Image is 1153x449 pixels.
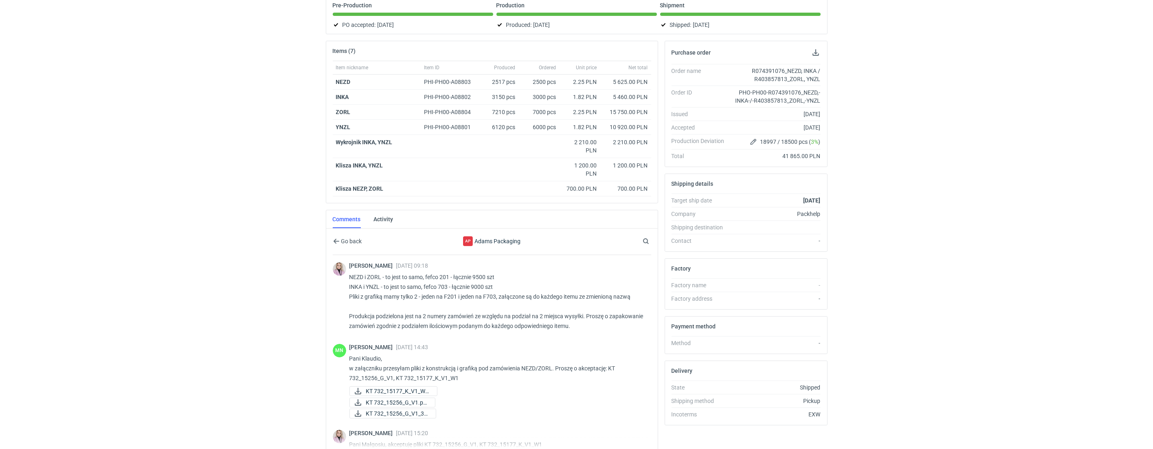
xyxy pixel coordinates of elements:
[349,272,645,331] p: NEZD i ZORL - to jest to samo, fefco 201 - łącznie 9500 szt INKA i YNZL - to jest to samo, fefco ...
[349,398,435,407] a: KT 732_15256_G_V1.pd...
[563,108,597,116] div: 2.25 PLN
[539,64,556,71] span: Ordered
[349,354,645,383] p: Pani Klaudio, w załączniku przesyłam pliki z konstrukcją i grafiką pod zamówienia NEZD/ZORL. Pros...
[672,67,731,83] div: Order name
[672,410,731,418] div: Incoterms
[731,383,821,392] div: Shipped
[660,2,685,9] p: Shipment
[349,398,431,407] div: KT 732_15256_G_V1.pdf
[333,262,346,276] div: Klaudia Wiśniewska
[563,93,597,101] div: 1.82 PLN
[672,210,731,218] div: Company
[463,236,473,246] div: Adams Packaging
[336,139,393,145] strong: Wykrojnik INKA, YNZL
[482,120,519,135] div: 6120 pcs
[349,409,436,418] a: KT 732_15256_G_V1_3D...
[563,123,597,131] div: 1.82 PLN
[731,88,821,105] div: PHO-PH00-R074391076_NEZD,-INKA-/-R403857813_ZORL,-YNZL
[425,236,558,246] div: Adams Packaging
[803,197,820,204] strong: [DATE]
[731,152,821,160] div: 41 865.00 PLN
[519,75,560,90] div: 2500 pcs
[731,110,821,118] div: [DATE]
[349,386,437,396] a: KT 732_15177_K_V1_W1...
[336,185,384,192] strong: Klisza NEZP, ZORL
[378,20,394,30] span: [DATE]
[672,383,731,392] div: State
[672,339,731,347] div: Method
[672,180,714,187] h2: Shipping details
[336,64,369,71] span: Item nickname
[811,48,821,57] button: Download PO
[463,236,473,246] figcaption: AP
[496,2,525,9] p: Production
[629,64,648,71] span: Net total
[672,397,731,405] div: Shipping method
[641,236,667,246] input: Search
[604,108,648,116] div: 15 750.00 PLN
[672,295,731,303] div: Factory address
[333,344,346,357] figcaption: MN
[424,93,479,101] div: PHI-PH00-A08802
[519,90,560,105] div: 3000 pcs
[349,262,396,269] span: [PERSON_NAME]
[494,64,516,71] span: Produced
[811,139,818,145] span: 3%
[731,237,821,245] div: -
[519,105,560,120] div: 7000 pcs
[563,161,597,178] div: 1 200.00 PLN
[672,137,731,147] div: Production Deviation
[336,162,383,169] strong: Klisza INKA, YNZL
[672,237,731,245] div: Contact
[336,124,351,130] a: YNZL
[672,196,731,205] div: Target ship date
[482,105,519,120] div: 7210 pcs
[333,48,356,54] h2: Items (7)
[693,20,710,30] span: [DATE]
[336,94,349,100] a: INKA
[424,78,479,86] div: PHI-PH00-A08803
[731,123,821,132] div: [DATE]
[660,20,821,30] div: Shipped:
[340,238,362,244] span: Go back
[349,344,396,350] span: [PERSON_NAME]
[604,93,648,101] div: 5 460.00 PLN
[672,281,731,289] div: Factory name
[336,79,351,85] strong: NEZD
[731,210,821,218] div: Packhelp
[731,410,821,418] div: EXW
[333,430,346,443] img: Klaudia Wiśniewska
[336,109,351,115] strong: ZORL
[604,138,648,146] div: 2 210.00 PLN
[731,67,821,83] div: R074391076_NEZD, INKA / R403857813_ZORL, YNZL
[366,409,429,418] span: KT 732_15256_G_V1_3D...
[672,49,711,56] h2: Purchase order
[604,123,648,131] div: 10 920.00 PLN
[349,409,431,418] div: KT 732_15256_G_V1_3D.JPG
[349,430,396,436] span: [PERSON_NAME]
[604,78,648,86] div: 5 625.00 PLN
[366,387,430,396] span: KT 732_15177_K_V1_W1...
[731,339,821,347] div: -
[672,88,731,105] div: Order ID
[760,138,820,146] span: 18997 / 18500 pcs ( )
[333,344,346,357] div: Małgorzata Nowotna
[576,64,597,71] span: Unit price
[731,397,821,405] div: Pickup
[672,223,731,231] div: Shipping destination
[333,210,361,228] a: Comments
[749,137,758,147] button: Edit production Deviation
[349,386,431,396] div: KT 732_15177_K_V1_W1.pdf
[731,281,821,289] div: -
[604,185,648,193] div: 700.00 PLN
[563,78,597,86] div: 2.25 PLN
[534,20,550,30] span: [DATE]
[333,20,493,30] div: PO accepted:
[396,430,428,436] span: [DATE] 15:20
[496,20,657,30] div: Produced:
[396,262,428,269] span: [DATE] 09:18
[563,185,597,193] div: 700.00 PLN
